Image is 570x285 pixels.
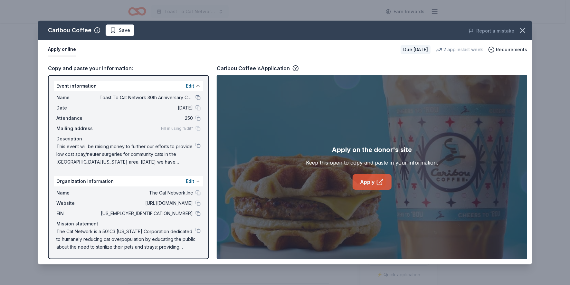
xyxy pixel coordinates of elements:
button: Edit [186,82,194,90]
span: Date [56,104,100,112]
span: [US_EMPLOYER_IDENTIFICATION_NUMBER] [100,210,193,217]
span: Name [56,94,100,101]
span: Save [119,26,130,34]
div: Organization information [54,176,203,186]
div: 2 applies last week [436,46,483,53]
a: Apply [353,174,392,190]
div: Caribou Coffee's Application [217,64,299,72]
div: Apply on the donor's site [332,145,412,155]
div: Event information [54,81,203,91]
span: Mailing address [56,125,100,132]
div: Caribou Coffee [48,25,91,35]
span: The Cat Network is a 501C3 [US_STATE] Corporation dedicated to humanely reducing cat overpopulati... [56,228,195,251]
button: Apply online [48,43,76,56]
span: 250 [100,114,193,122]
span: [DATE] [100,104,193,112]
button: Report a mistake [469,27,514,35]
button: Requirements [488,46,527,53]
div: Mission statement [56,220,201,228]
button: Edit [186,177,194,185]
span: EIN [56,210,100,217]
span: Attendance [56,114,100,122]
div: Copy and paste your information: [48,64,209,72]
span: Requirements [496,46,527,53]
div: Keep this open to copy and paste in your information. [306,159,438,166]
span: Name [56,189,100,197]
button: Save [106,24,134,36]
div: Due [DATE] [401,45,431,54]
span: Fill in using "Edit" [161,126,193,131]
span: Website [56,199,100,207]
span: [URL][DOMAIN_NAME] [100,199,193,207]
span: This event will be raising money to further our efforts to provide low cost spay/neuter surgeries... [56,143,195,166]
div: Description [56,135,201,143]
span: Toast To Cat Network 30th Anniversary Celebration [100,94,193,101]
span: The Cat Network,Inc [100,189,193,197]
